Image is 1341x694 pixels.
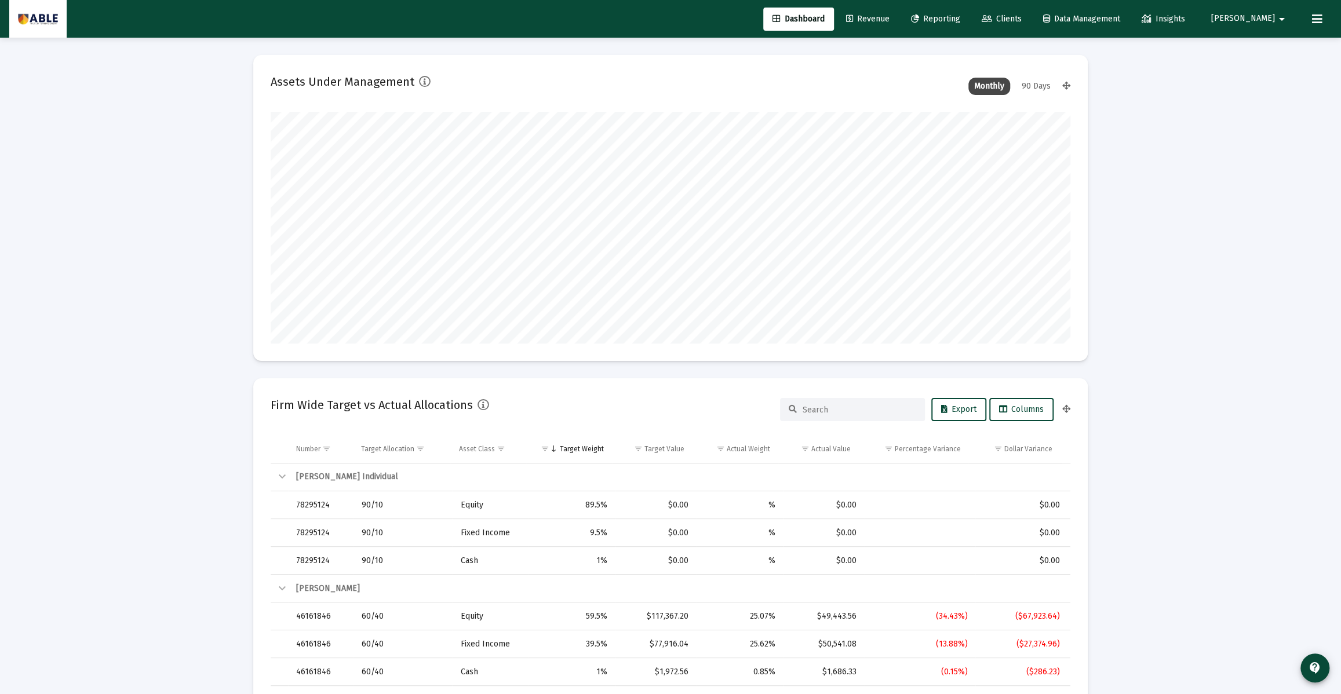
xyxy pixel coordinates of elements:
[1197,7,1303,30] button: [PERSON_NAME]
[1016,78,1056,95] div: 90 Days
[354,547,452,575] td: 90/10
[983,527,1060,539] div: $0.00
[288,547,354,575] td: 78295124
[526,435,612,463] td: Column Target Weight
[859,435,969,463] td: Column Percentage Variance
[452,630,529,658] td: Fixed Income
[705,638,775,650] div: 25.62%
[541,444,549,453] span: Show filter options for column 'Target Weight'
[931,398,986,421] button: Export
[1043,14,1120,24] span: Data Management
[968,435,1062,463] td: Column Dollar Variance
[778,435,859,463] td: Column Actual Value
[705,666,775,678] div: 0.85%
[772,14,825,24] span: Dashboard
[354,491,452,519] td: 90/10
[941,404,976,414] span: Export
[846,14,890,24] span: Revenue
[288,491,354,519] td: 78295124
[902,8,970,31] a: Reporting
[18,8,58,31] img: Dashboard
[873,638,968,650] div: (13.88%)
[624,611,688,622] div: $117,367.20
[791,638,856,650] div: $50,541.08
[983,555,1060,567] div: $0.00
[999,404,1044,414] span: Columns
[354,658,452,686] td: 60/40
[1308,661,1322,675] mat-icon: contact_support
[791,555,856,567] div: $0.00
[496,444,505,453] span: Show filter options for column 'Asset Class'
[624,527,688,539] div: $0.00
[624,638,688,650] div: $77,916.04
[354,630,452,658] td: 60/40
[1275,8,1289,31] mat-icon: arrow_drop_down
[296,583,1060,594] div: [PERSON_NAME]
[452,658,529,686] td: Cash
[537,611,607,622] div: 59.5%
[993,444,1002,453] span: Show filter options for column 'Dollar Variance'
[837,8,899,31] a: Revenue
[288,435,353,463] td: Column Number
[705,499,775,511] div: %
[968,78,1010,95] div: Monthly
[716,444,725,453] span: Show filter options for column 'Actual Weight'
[1034,8,1129,31] a: Data Management
[452,547,529,575] td: Cash
[624,666,688,678] div: $1,972.56
[537,638,607,650] div: 39.5%
[705,555,775,567] div: %
[288,658,354,686] td: 46161846
[537,527,607,539] div: 9.5%
[1211,14,1275,24] span: [PERSON_NAME]
[452,491,529,519] td: Equity
[458,444,494,454] div: Asset Class
[983,666,1060,678] div: ($286.23)
[452,519,529,547] td: Fixed Income
[271,575,288,602] td: Collapse
[288,602,354,630] td: 46161846
[911,14,960,24] span: Reporting
[894,444,960,454] div: Percentage Variance
[296,444,320,454] div: Number
[803,405,916,415] input: Search
[873,666,968,678] div: (0.15%)
[791,611,856,622] div: $49,443.56
[450,435,526,463] td: Column Asset Class
[537,666,607,678] div: 1%
[361,444,414,454] div: Target Allocation
[288,519,354,547] td: 78295124
[705,527,775,539] div: %
[982,14,1022,24] span: Clients
[416,444,425,453] span: Show filter options for column 'Target Allocation'
[972,8,1031,31] a: Clients
[354,519,452,547] td: 90/10
[1142,14,1185,24] span: Insights
[624,555,688,567] div: $0.00
[634,444,643,453] span: Show filter options for column 'Target Value'
[811,444,851,454] div: Actual Value
[644,444,684,454] div: Target Value
[271,396,473,414] h2: Firm Wide Target vs Actual Allocations
[1132,8,1194,31] a: Insights
[705,611,775,622] div: 25.07%
[727,444,770,454] div: Actual Weight
[537,499,607,511] div: 89.5%
[322,444,331,453] span: Show filter options for column 'Number'
[288,630,354,658] td: 46161846
[624,499,688,511] div: $0.00
[884,444,892,453] span: Show filter options for column 'Percentage Variance'
[693,435,778,463] td: Column Actual Weight
[612,435,693,463] td: Column Target Value
[452,602,529,630] td: Equity
[801,444,810,453] span: Show filter options for column 'Actual Value'
[763,8,834,31] a: Dashboard
[873,611,968,622] div: (34.43%)
[296,471,1060,483] div: [PERSON_NAME] Individual
[560,444,604,454] div: Target Weight
[791,527,856,539] div: $0.00
[537,555,607,567] div: 1%
[983,638,1060,650] div: ($27,374.96)
[271,463,288,491] td: Collapse
[983,611,1060,622] div: ($67,923.64)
